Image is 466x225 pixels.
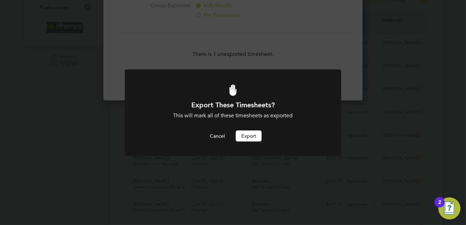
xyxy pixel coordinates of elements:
[143,100,323,109] h1: Export These Timesheets?
[204,130,230,141] button: Cancel
[143,112,323,119] div: This will mark all of these timesheets as exported
[236,130,262,141] button: Export
[438,202,441,211] div: 2
[438,197,460,219] button: Open Resource Center, 2 new notifications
